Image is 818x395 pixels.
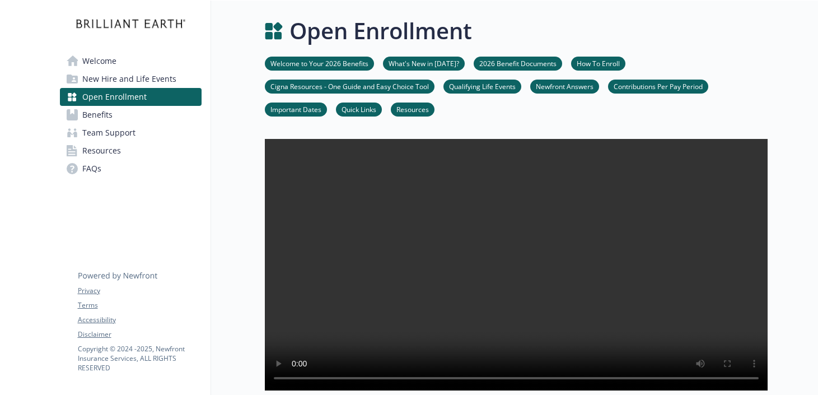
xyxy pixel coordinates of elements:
[60,160,202,178] a: FAQs
[265,81,434,91] a: Cigna Resources - One Guide and Easy Choice Tool
[265,104,327,114] a: Important Dates
[82,52,116,70] span: Welcome
[78,344,201,373] p: Copyright © 2024 - 2025 , Newfront Insurance Services, ALL RIGHTS RESERVED
[443,81,521,91] a: Qualifying Life Events
[78,315,201,325] a: Accessibility
[82,160,101,178] span: FAQs
[82,106,113,124] span: Benefits
[78,286,201,296] a: Privacy
[82,124,135,142] span: Team Support
[608,81,708,91] a: Contributions Per Pay Period
[60,88,202,106] a: Open Enrollment
[60,52,202,70] a: Welcome
[391,104,434,114] a: Resources
[474,58,562,68] a: 2026 Benefit Documents
[530,81,599,91] a: Newfront Answers
[82,70,176,88] span: New Hire and Life Events
[82,88,147,106] span: Open Enrollment
[78,300,201,310] a: Terms
[571,58,625,68] a: How To Enroll
[289,14,472,48] h1: Open Enrollment
[60,124,202,142] a: Team Support
[265,58,374,68] a: Welcome to Your 2026 Benefits
[383,58,465,68] a: What's New in [DATE]?
[78,329,201,340] a: Disclaimer
[60,70,202,88] a: New Hire and Life Events
[60,142,202,160] a: Resources
[336,104,382,114] a: Quick Links
[60,106,202,124] a: Benefits
[82,142,121,160] span: Resources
